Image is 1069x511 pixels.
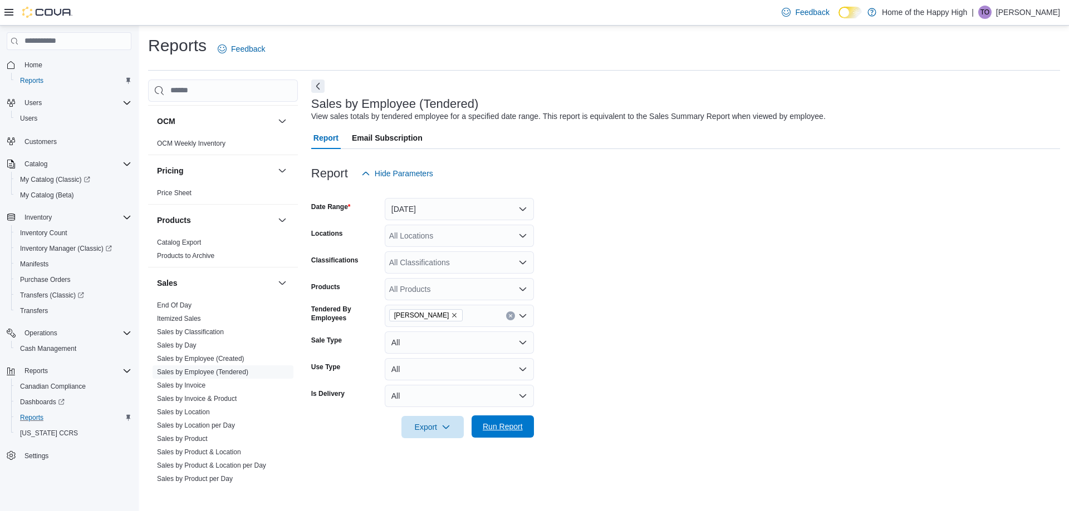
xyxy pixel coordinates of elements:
h3: OCM [157,116,175,127]
a: Sales by Product & Location per Day [157,462,266,469]
a: Purchase Orders [16,273,75,286]
span: Dashboards [16,395,131,409]
span: Settings [24,452,48,460]
button: Inventory [2,210,136,225]
button: Hide Parameters [357,162,438,185]
span: My Catalog (Beta) [20,191,74,200]
a: Canadian Compliance [16,380,90,393]
span: Reports [20,76,43,85]
button: Canadian Compliance [11,379,136,394]
button: Next [311,80,325,93]
button: Settings [2,448,136,464]
div: Pricing [148,186,298,204]
a: Price Sheet [157,189,192,197]
a: Users [16,112,42,125]
span: Settings [20,449,131,463]
input: Dark Mode [838,7,862,18]
span: Operations [24,329,57,338]
a: Sales by Product [157,435,208,443]
h3: Sales by Employee (Tendered) [311,97,479,111]
span: Reports [24,366,48,375]
button: Reports [20,364,52,378]
a: Cash Management [16,342,81,355]
a: Inventory Count [16,226,72,240]
span: Inventory Manager (Classic) [20,244,112,253]
a: Catalog Export [157,239,201,246]
span: Home [24,61,42,70]
span: Itemized Sales [157,314,201,323]
h3: Sales [157,277,178,289]
button: Reports [11,410,136,425]
div: Talia Ottahal [978,6,992,19]
div: Products [148,236,298,267]
label: Classifications [311,256,359,265]
a: My Catalog (Classic) [11,172,136,187]
span: Transfers (Classic) [20,291,84,300]
span: Dashboards [20,398,65,406]
a: Itemized Sales [157,315,201,323]
a: Feedback [213,38,269,60]
a: Transfers (Classic) [16,289,89,302]
span: Users [16,112,131,125]
p: | [972,6,974,19]
span: Inventory Count [20,229,67,237]
span: Sales by Location [157,408,210,416]
button: Inventory [20,211,56,224]
span: Cash Management [16,342,131,355]
a: Customers [20,135,61,148]
span: Feedback [795,7,829,18]
label: Sale Type [311,336,342,345]
span: Transfers [16,304,131,317]
label: Date Range [311,202,351,211]
div: OCM [148,137,298,155]
a: Manifests [16,257,53,271]
button: Run Report [472,415,534,438]
label: Use Type [311,363,340,371]
a: Products to Archive [157,252,214,260]
h3: Products [157,215,191,226]
button: Users [11,111,136,126]
button: Pricing [276,164,289,177]
span: Manifests [20,260,48,269]
span: Price Sheet [157,188,192,197]
span: End Of Day [157,301,192,310]
button: Customers [2,133,136,149]
a: Inventory Manager (Classic) [11,241,136,256]
span: OCM Weekly Inventory [157,139,225,148]
span: Inventory Manager (Classic) [16,242,131,255]
button: Open list of options [518,311,527,320]
span: Report [313,127,339,149]
span: Dark Mode [838,18,839,19]
a: Settings [20,449,53,463]
div: View sales totals by tendered employee for a specified date range. This report is equivalent to t... [311,111,826,122]
span: Cash Management [20,344,76,353]
span: Sales by Product & Location [157,448,241,457]
p: [PERSON_NAME] [996,6,1060,19]
button: Open list of options [518,285,527,294]
span: Home [20,58,131,72]
span: Canadian Compliance [16,380,131,393]
button: Catalog [20,157,52,171]
button: Users [20,96,46,110]
a: My Catalog (Classic) [16,173,95,186]
span: Inventory Count [16,226,131,240]
a: Sales by Invoice & Product [157,395,237,403]
span: Allan Cawthorne [389,309,463,321]
button: Operations [20,326,62,340]
button: Open list of options [518,258,527,267]
span: Hide Parameters [375,168,433,179]
a: My Catalog (Beta) [16,188,79,202]
a: Home [20,58,47,72]
label: Products [311,282,340,291]
h3: Report [311,167,348,180]
span: Sales by Invoice [157,381,205,390]
span: [US_STATE] CCRS [20,429,78,438]
span: Sales by Product per Day [157,474,233,483]
span: Sales by Employee (Tendered) [157,368,248,376]
span: Transfers [20,306,48,315]
span: [PERSON_NAME] [394,310,449,321]
span: Transfers (Classic) [16,289,131,302]
a: Transfers [16,304,52,317]
span: Sales by Product & Location per Day [157,461,266,470]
